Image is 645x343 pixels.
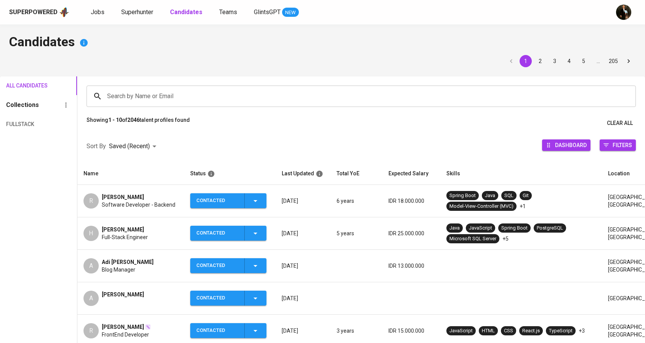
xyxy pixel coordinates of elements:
[382,163,440,185] th: Expected Salary
[59,6,69,18] img: app logo
[102,323,144,331] span: [PERSON_NAME]
[388,197,434,205] p: IDR 18.000.000
[282,327,324,335] p: [DATE]
[254,8,299,17] a: GlintsGPT NEW
[549,327,573,335] div: TypeScript
[219,8,237,16] span: Teams
[109,142,150,151] p: Saved (Recent)
[145,324,151,330] img: magic_wand.svg
[276,163,331,185] th: Last Updated
[440,163,602,185] th: Skills
[282,294,324,302] p: [DATE]
[91,8,106,17] a: Jobs
[83,323,99,338] div: R
[549,55,561,67] button: Go to page 3
[254,8,281,16] span: GlintsGPT
[170,8,202,16] b: Candidates
[504,192,513,199] div: SQL
[623,55,635,67] button: Go to next page
[520,202,526,210] p: +1
[9,6,69,18] a: Superpoweredapp logo
[449,203,513,210] div: Model-View-Controller (MVC)
[102,258,154,266] span: Adi [PERSON_NAME]
[102,233,148,241] span: Full-Stack Engineer
[6,81,37,91] span: All Candidates
[190,193,266,208] button: Contacted
[606,55,620,67] button: Go to page 205
[83,258,99,273] div: A
[578,55,590,67] button: Go to page 5
[77,163,184,185] th: Name
[616,5,631,20] img: ridlo@glints.com
[482,327,495,335] div: HTML
[190,258,266,273] button: Contacted
[337,230,376,237] p: 5 years
[9,34,636,52] h4: Candidates
[196,291,238,306] div: Contacted
[83,193,99,209] div: R
[196,226,238,241] div: Contacted
[449,235,496,243] div: Microsoft SQL Server
[184,163,276,185] th: Status
[6,120,37,129] span: fullstack
[520,55,532,67] button: page 1
[196,193,238,208] div: Contacted
[91,8,104,16] span: Jobs
[534,55,546,67] button: Go to page 2
[579,327,585,335] p: +3
[6,100,39,110] h6: Collections
[504,55,636,67] nav: pagination navigation
[600,139,636,151] button: Filters
[102,291,144,298] span: [PERSON_NAME]
[127,117,140,123] b: 2046
[522,327,540,335] div: React.js
[196,258,238,273] div: Contacted
[607,118,633,128] span: Clear All
[504,327,513,335] div: CSS
[282,9,299,16] span: NEW
[469,225,492,232] div: JavaScript
[604,116,636,130] button: Clear All
[449,225,460,232] div: Java
[196,323,238,338] div: Contacted
[219,8,239,17] a: Teams
[331,163,382,185] th: Total YoE
[102,226,144,233] span: [PERSON_NAME]
[337,327,376,335] p: 3 years
[563,55,575,67] button: Go to page 4
[282,262,324,270] p: [DATE]
[190,323,266,338] button: Contacted
[170,8,204,17] a: Candidates
[109,139,159,154] div: Saved (Recent)
[282,230,324,237] p: [DATE]
[449,192,476,199] div: Spring Boot
[502,235,509,243] p: +5
[102,201,175,209] span: Software Developer - Backend
[542,139,590,151] button: Dashboard
[190,291,266,306] button: Contacted
[108,117,122,123] b: 1 - 10
[388,327,434,335] p: IDR 15.000.000
[102,266,135,273] span: Blog Manager
[190,226,266,241] button: Contacted
[121,8,155,17] a: Superhunter
[537,225,563,232] div: PostgreSQL
[449,327,473,335] div: JavaScript
[87,116,190,130] p: Showing of talent profiles found
[102,331,149,338] span: FrontEnd Developer
[523,192,529,199] div: Git
[613,140,632,150] span: Filters
[485,192,495,199] div: Java
[121,8,153,16] span: Superhunter
[83,291,99,306] div: A
[555,140,587,150] span: Dashboard
[102,193,144,201] span: [PERSON_NAME]
[83,226,99,241] div: H
[337,197,376,205] p: 6 years
[9,8,58,17] div: Superpowered
[388,262,434,270] p: IDR 13.000.000
[87,142,106,151] p: Sort By
[501,225,528,232] div: Spring Boot
[592,57,604,65] div: …
[388,230,434,237] p: IDR 25.000.000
